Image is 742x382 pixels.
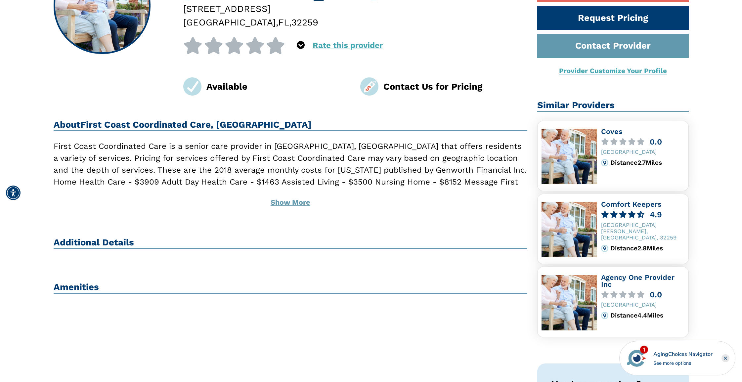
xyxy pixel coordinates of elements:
[54,119,528,131] h2: About First Coast Coordinated Care, [GEOGRAPHIC_DATA]
[54,282,528,294] h2: Amenities
[289,17,291,28] span: ,
[537,100,689,112] h2: Similar Providers
[297,37,305,54] div: Popover trigger
[276,17,278,28] span: ,
[54,192,528,213] button: Show More
[601,149,684,155] div: [GEOGRAPHIC_DATA]
[278,17,289,28] span: FL
[653,350,713,358] div: AgingChoices Navigator
[601,138,684,146] a: 0.0
[183,2,527,16] div: [STREET_ADDRESS]
[610,312,684,319] div: Distance 4.4 Miles
[601,222,684,241] div: [GEOGRAPHIC_DATA][PERSON_NAME], [GEOGRAPHIC_DATA], 32259
[601,273,675,288] a: Agency One Provider Inc
[601,291,684,299] a: 0.0
[650,138,662,146] div: 0.0
[601,200,661,208] a: Comfort Keepers
[653,360,713,366] div: See more options
[601,127,622,136] a: Coves
[650,291,662,299] div: 0.0
[610,245,684,252] div: Distance 2.8 Miles
[54,237,528,249] h2: Additional Details
[537,34,689,58] a: Contact Provider
[601,302,684,308] div: [GEOGRAPHIC_DATA]
[383,80,527,93] div: Contact Us for Pricing
[601,211,684,219] a: 4.9
[537,6,689,30] a: Request Pricing
[721,354,729,362] div: Close
[313,41,383,50] a: Rate this provider
[206,80,350,93] div: Available
[601,312,608,319] img: distance.svg
[640,346,648,354] div: 1
[183,17,276,28] span: [GEOGRAPHIC_DATA]
[6,186,21,200] div: Accessibility Menu
[650,211,662,219] div: 4.9
[625,347,648,369] img: avatar
[601,159,608,166] img: distance.svg
[54,140,528,200] p: First Coast Coordinated Care is a senior care provider in [GEOGRAPHIC_DATA], [GEOGRAPHIC_DATA] th...
[291,16,318,29] div: 32259
[559,67,667,75] a: Provider Customize Your Profile
[610,159,684,166] div: Distance 2.7 Miles
[601,245,608,252] img: distance.svg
